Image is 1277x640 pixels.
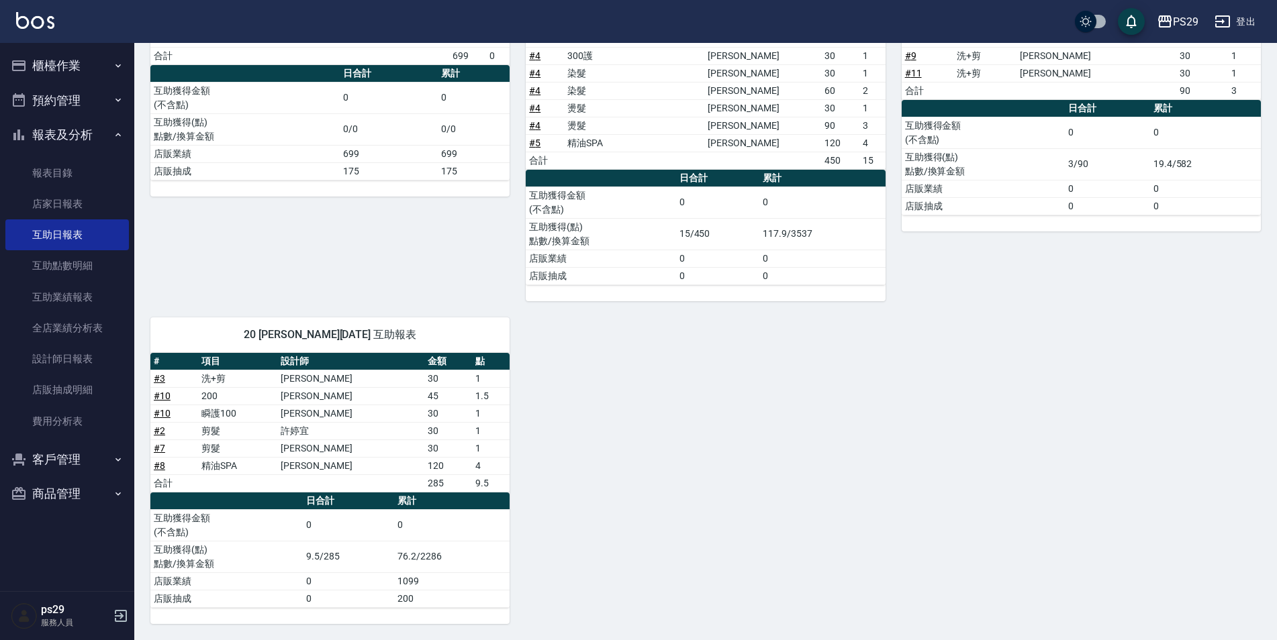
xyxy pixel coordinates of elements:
td: 699 [449,47,487,64]
td: 300護 [564,47,704,64]
td: 燙髮 [564,99,704,117]
td: [PERSON_NAME] [277,439,424,457]
td: [PERSON_NAME] [704,82,821,99]
td: 互助獲得(點) 點數/換算金額 [150,541,303,572]
th: 日合計 [340,65,438,83]
td: 30 [821,47,859,64]
td: 90 [821,117,859,134]
td: 洗+剪 [953,47,1016,64]
a: #8 [154,460,165,471]
td: 0 [303,572,394,590]
th: 項目 [198,353,277,370]
td: 30 [821,99,859,117]
th: 累計 [438,65,510,83]
a: #4 [529,68,540,78]
td: 店販抽成 [526,267,675,284]
td: 1 [859,64,886,82]
div: PS29 [1173,13,1198,30]
td: 1 [472,405,510,422]
button: PS29 [1151,8,1204,36]
td: 90 [1176,82,1228,99]
th: # [150,353,198,370]
td: 117.9/3537 [759,218,885,250]
td: 店販業績 [150,145,340,162]
td: 店販業績 [150,572,303,590]
td: 76.2/2286 [394,541,510,572]
td: 30 [424,422,472,439]
td: [PERSON_NAME] [277,370,424,387]
td: 699 [340,145,438,162]
td: 互助獲得金額 (不含點) [902,117,1065,148]
td: 剪髮 [198,422,277,439]
td: 0 [1065,180,1150,197]
td: 互助獲得金額 (不含點) [150,82,340,113]
td: 0 [676,186,760,218]
h5: ps29 [41,603,109,617]
td: 1 [859,47,886,64]
a: 互助日報表 [5,219,129,250]
table: a dense table [526,170,885,285]
td: 染髮 [564,82,704,99]
td: 互助獲得(點) 點數/換算金額 [150,113,340,145]
a: 店販抽成明細 [5,374,129,405]
td: 1 [1228,64,1261,82]
td: 店販抽成 [902,197,1065,215]
td: [PERSON_NAME] [1016,64,1176,82]
a: 店家日報表 [5,189,129,219]
a: #4 [529,50,540,61]
td: [PERSON_NAME] [704,47,821,64]
td: 30 [424,405,472,422]
a: #10 [154,390,171,401]
td: 30 [1176,64,1228,82]
td: 699 [438,145,510,162]
td: 精油SPA [564,134,704,152]
td: 合計 [902,82,953,99]
img: Logo [16,12,54,29]
a: 費用分析表 [5,406,129,437]
td: 店販業績 [526,250,675,267]
td: [PERSON_NAME] [704,99,821,117]
td: [PERSON_NAME] [277,405,424,422]
td: [PERSON_NAME] [1016,47,1176,64]
th: 日合計 [676,170,760,187]
a: #9 [905,50,916,61]
table: a dense table [902,100,1261,215]
a: #4 [529,85,540,96]
td: 0 [759,250,885,267]
table: a dense table [526,13,885,170]
td: 30 [424,370,472,387]
th: 設計師 [277,353,424,370]
td: 剪髮 [198,439,277,457]
td: 0/0 [438,113,510,145]
button: 櫃檯作業 [5,48,129,83]
p: 服務人員 [41,617,109,629]
td: 互助獲得(點) 點數/換算金額 [526,218,675,250]
td: 4 [472,457,510,474]
td: 30 [1176,47,1228,64]
td: 0 [676,250,760,267]
td: 4 [859,134,886,152]
td: 0 [759,267,885,284]
td: 瞬護100 [198,405,277,422]
td: 1 [1228,47,1261,64]
td: 450 [821,152,859,169]
td: 燙髮 [564,117,704,134]
td: 1 [472,422,510,439]
td: 3 [1228,82,1261,99]
td: 0 [303,590,394,607]
td: 1 [472,439,510,457]
th: 日合計 [303,492,394,510]
td: 45 [424,387,472,405]
td: 200 [394,590,510,607]
td: 合計 [150,47,188,64]
a: #1 [154,33,165,44]
td: 285 [424,474,472,492]
span: 20 [PERSON_NAME][DATE] 互助報表 [167,328,493,341]
td: 0 [303,509,394,541]
td: 店販抽成 [150,590,303,607]
td: 互助獲得金額 (不含點) [150,509,303,541]
td: 洗+剪 [953,64,1016,82]
td: 合計 [526,152,564,169]
a: 設計師日報表 [5,343,129,374]
button: 預約管理 [5,83,129,118]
